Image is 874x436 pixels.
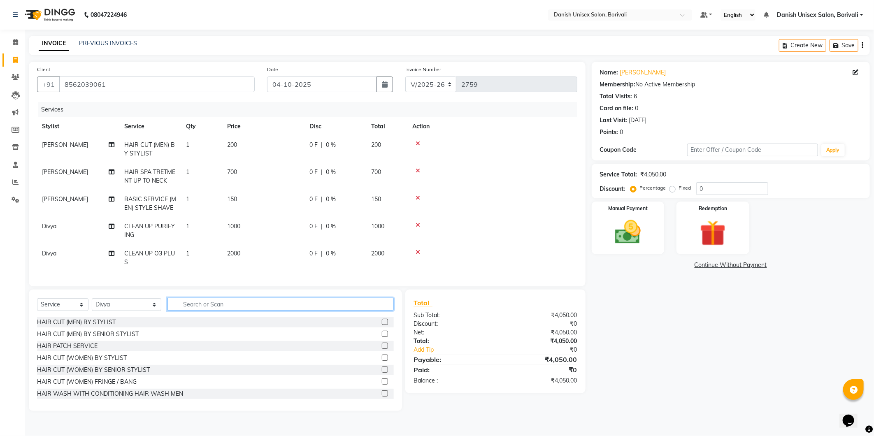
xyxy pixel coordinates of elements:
div: ₹4,050.00 [641,170,667,179]
span: 150 [227,195,237,203]
div: HAIR CUT (WOMEN) BY SENIOR STYLIST [37,366,150,374]
span: 0 F [309,249,318,258]
span: 200 [371,141,381,148]
button: Create New [779,39,826,52]
span: | [321,168,323,176]
th: Action [407,117,577,136]
a: Add Tip [407,346,510,354]
span: [PERSON_NAME] [42,195,88,203]
span: 2000 [371,250,384,257]
span: 0 F [309,168,318,176]
div: HAIR WASH WITH CONDITIONING HAIR WASH MEN [37,390,183,398]
div: Discount: [600,185,625,193]
span: BASIC SERVICE (MEN) STYLE SHAVE [124,195,176,211]
div: 6 [634,92,637,101]
button: Save [830,39,858,52]
span: 1 [186,195,189,203]
input: Search by Name/Mobile/Email/Code [59,77,255,92]
div: Services [38,102,583,117]
label: Date [267,66,278,73]
div: HAIR CUT (MEN) BY STYLIST [37,318,116,327]
div: ₹4,050.00 [495,328,583,337]
span: 1 [186,141,189,148]
span: 1 [186,168,189,176]
div: HAIR CUT (MEN) BY SENIOR STYLIST [37,330,139,339]
span: 200 [227,141,237,148]
div: ₹0 [495,320,583,328]
div: Total Visits: [600,92,632,101]
span: 1 [186,223,189,230]
div: Service Total: [600,170,637,179]
div: [DATE] [629,116,647,125]
div: HAIR CUT (WOMEN) BY STYLIST [37,354,127,362]
span: 1000 [227,223,240,230]
span: 700 [227,168,237,176]
div: ₹0 [510,346,583,354]
a: [PERSON_NAME] [620,68,666,77]
span: 0 % [326,222,336,231]
div: Sub Total: [407,311,495,320]
div: Card on file: [600,104,634,113]
a: Continue Without Payment [593,261,868,269]
div: HAIR PATCH SERVICE [37,342,98,350]
div: 0 [620,128,623,137]
div: Last Visit: [600,116,628,125]
span: 0 F [309,195,318,204]
span: 1 [186,250,189,257]
img: logo [21,3,77,26]
input: Enter Offer / Coupon Code [687,144,818,156]
span: HAIR CUT (MEN) BY STYLIST [124,141,175,157]
img: _gift.svg [692,217,734,249]
span: 1000 [371,223,384,230]
th: Service [119,117,181,136]
span: 0 F [309,141,318,149]
a: INVOICE [39,36,69,51]
span: CLEAN UP O3 PLUS [124,250,175,266]
th: Total [366,117,407,136]
img: _cash.svg [607,217,649,247]
div: Coupon Code [600,146,687,154]
div: No Active Membership [600,80,862,89]
div: Paid: [407,365,495,375]
a: PREVIOUS INVOICES [79,39,137,47]
span: Divya [42,250,56,257]
b: 08047224946 [91,3,127,26]
iframe: chat widget [839,403,866,428]
div: ₹4,050.00 [495,337,583,346]
span: [PERSON_NAME] [42,141,88,148]
th: Stylist [37,117,119,136]
label: Manual Payment [608,205,648,212]
span: CLEAN UP PURIFYING [124,223,175,239]
label: Invoice Number [405,66,441,73]
th: Qty [181,117,222,136]
div: Name: [600,68,618,77]
div: ₹0 [495,365,583,375]
span: 0 % [326,141,336,149]
th: Disc [305,117,366,136]
button: +91 [37,77,60,92]
span: 2000 [227,250,240,257]
span: 150 [371,195,381,203]
span: | [321,222,323,231]
div: ₹4,050.00 [495,311,583,320]
button: Apply [821,144,845,156]
span: 0 % [326,249,336,258]
div: Net: [407,328,495,337]
span: | [321,195,323,204]
input: Search or Scan [167,298,394,311]
div: Discount: [407,320,495,328]
div: 0 [635,104,639,113]
div: HAIR CUT (WOMEN) FRINGE / BANG [37,378,137,386]
span: 0 % [326,168,336,176]
div: Total: [407,337,495,346]
span: 0 % [326,195,336,204]
div: ₹4,050.00 [495,355,583,364]
span: Danish Unisex Salon, Borivali [777,11,858,19]
label: Percentage [640,184,666,192]
span: Total [414,299,432,307]
th: Price [222,117,305,136]
span: Divya [42,223,56,230]
label: Client [37,66,50,73]
span: | [321,249,323,258]
span: [PERSON_NAME] [42,168,88,176]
